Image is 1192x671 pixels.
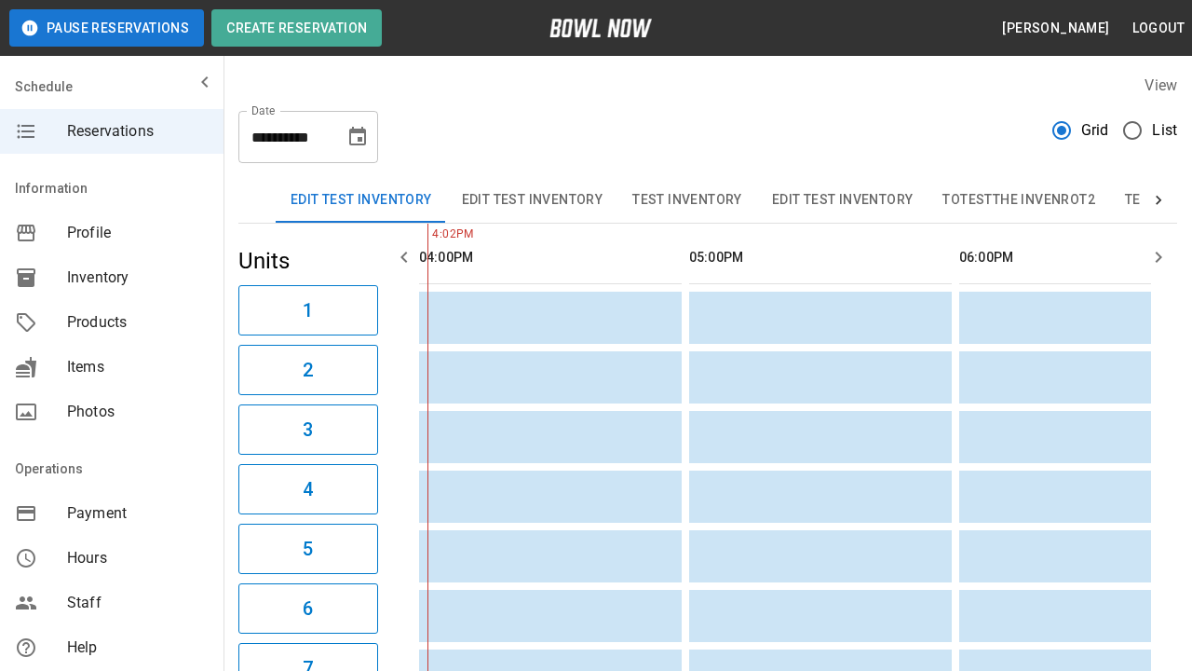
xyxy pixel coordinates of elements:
[1152,119,1177,142] span: List
[67,547,209,569] span: Hours
[1125,11,1192,46] button: Logout
[303,295,313,325] h6: 1
[238,246,378,276] h5: Units
[238,524,378,574] button: 5
[238,583,378,634] button: 6
[339,118,376,156] button: Choose date, selected date is Aug 29, 2025
[9,9,204,47] button: Pause Reservations
[549,19,652,37] img: logo
[427,226,432,244] span: 4:02PM
[67,401,209,423] span: Photos
[238,345,378,395] button: 2
[303,474,313,504] h6: 4
[276,178,447,223] button: Edit Test Inventory
[238,464,378,514] button: 4
[303,355,313,385] h6: 2
[67,356,209,378] span: Items
[617,178,757,223] button: Test Inventory
[67,502,209,525] span: Payment
[303,594,313,623] h6: 6
[67,267,209,289] span: Inventory
[67,222,209,244] span: Profile
[303,415,313,445] h6: 3
[995,11,1117,46] button: [PERSON_NAME]
[447,178,618,223] button: Edit Test Inventory
[67,311,209,334] span: Products
[757,178,928,223] button: Edit Test Inventory
[1145,76,1177,94] label: View
[238,285,378,335] button: 1
[67,637,209,659] span: Help
[1081,119,1109,142] span: Grid
[67,592,209,614] span: Staff
[303,534,313,564] h6: 5
[67,120,209,143] span: Reservations
[211,9,382,47] button: Create Reservation
[928,178,1110,223] button: TOTESTTHE INVENROT2
[276,178,1140,223] div: inventory tabs
[238,404,378,455] button: 3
